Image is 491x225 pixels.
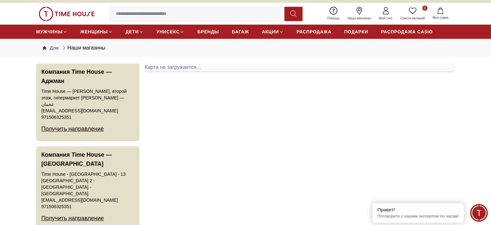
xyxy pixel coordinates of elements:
font: ДЕТИ [126,29,139,34]
a: 971506325351 [41,114,71,120]
div: Мини-приложение чата [470,204,488,222]
font: Моя сумка [433,16,448,19]
a: Дом [43,45,58,51]
font: Помощь [327,17,340,20]
font: РАСПРОДАЖА [297,29,332,34]
font: Поговорите с нашим экспертом по часам! [377,214,459,219]
a: РАСПРОДАЖА [297,26,332,38]
a: БАГАЖ [232,26,249,38]
a: [EMAIL_ADDRESS][DOMAIN_NAME] [41,107,118,114]
a: 0Список желаний [396,6,429,22]
font: Привет! [377,207,395,212]
font: ЖЕНЩИНЫ [80,29,108,34]
font: 971506325351 [41,204,71,209]
font: Time House - [GEOGRAPHIC_DATA] - 13 [GEOGRAPHIC_DATA] 2 - [GEOGRAPHIC_DATA] - [GEOGRAPHIC_DATA] [41,172,126,196]
a: Помощь [323,6,344,22]
a: МУЖЧИНЫ [36,26,67,38]
font: БАГАЖ [232,29,249,34]
img: ... [39,7,95,21]
a: УНИСЕКС [157,26,185,38]
button: Компания Time House — АджманTime House — [PERSON_NAME], второй этаж, гипермаркет [PERSON_NAME] — ... [36,63,139,141]
font: Карта не загружается... [145,64,201,70]
font: 0 [424,6,426,10]
font: [EMAIL_ADDRESS][DOMAIN_NAME] [41,197,118,203]
font: Список желаний [400,17,425,20]
a: АКЦИИ [262,26,284,38]
a: ДЕТИ [126,26,144,38]
a: РАСПРОДАЖА CASIO [381,26,433,38]
font: РАСПРОДАЖА CASIO [381,29,433,34]
font: Time House — [PERSON_NAME], второй этаж, гипермаркет [PERSON_NAME] — عجمان [41,89,127,107]
font: Дом [50,45,58,51]
font: Мой счет [379,17,393,20]
a: 971506325351 [41,203,71,210]
button: Моя сумка [429,6,452,21]
font: Получить направление [41,215,104,221]
a: БРЕНДЫ [197,26,219,38]
font: Компания Time House — [GEOGRAPHIC_DATA] [41,152,112,167]
font: Компания Time House — Аджман [41,69,112,84]
a: ПОДАРКИ [344,26,368,38]
a: ЖЕНЩИНЫ [80,26,113,38]
font: МУЖЧИНЫ [36,29,63,34]
font: [EMAIL_ADDRESS][DOMAIN_NAME] [41,108,118,113]
font: Получить направление [41,126,104,132]
a: [EMAIL_ADDRESS][DOMAIN_NAME] [41,197,118,203]
font: ПОДАРКИ [344,29,368,34]
nav: Хлебные крошки [36,39,455,57]
font: БРЕНДЫ [197,29,219,34]
font: Наши магазины [67,45,105,51]
font: Наши магазины [347,17,371,20]
a: Наши магазины [343,6,375,22]
font: УНИСЕКС [157,29,180,34]
font: АКЦИИ [262,29,279,34]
